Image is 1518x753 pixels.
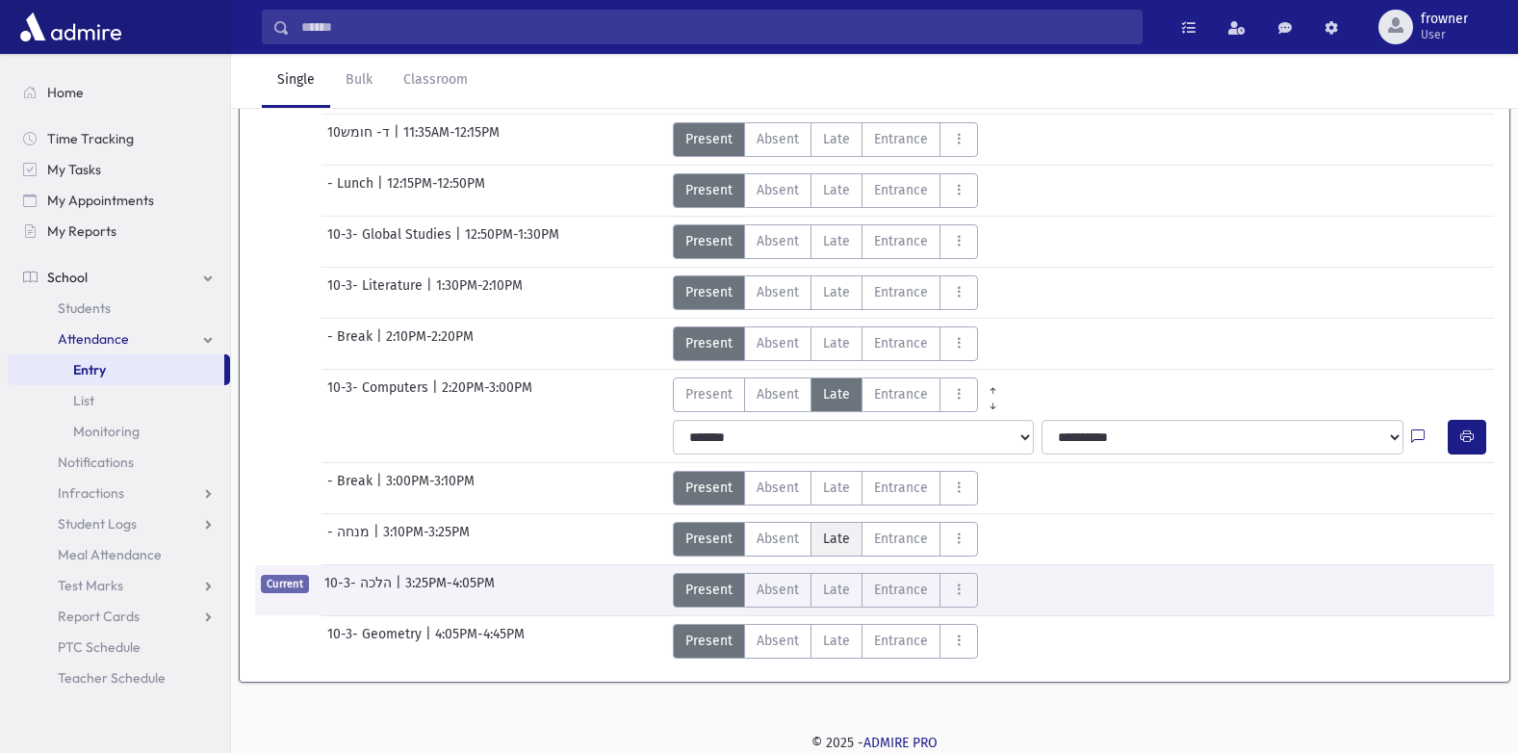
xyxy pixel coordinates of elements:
[261,575,309,593] span: Current
[47,192,154,209] span: My Appointments
[874,180,928,200] span: Entrance
[435,624,525,659] span: 4:05PM-4:45PM
[823,580,850,600] span: Late
[58,454,134,471] span: Notifications
[396,573,405,608] span: |
[673,624,978,659] div: AttTypes
[8,447,230,478] a: Notifications
[874,580,928,600] span: Entrance
[685,631,733,651] span: Present
[8,570,230,601] a: Test Marks
[327,173,377,208] span: - Lunch
[8,185,230,216] a: My Appointments
[58,608,140,625] span: Report Cards
[757,333,799,353] span: Absent
[327,275,426,310] span: 10-3- Literature
[403,122,500,157] span: 11:35AM-12:15PM
[757,529,799,549] span: Absent
[465,224,559,259] span: 12:50PM-1:30PM
[425,624,435,659] span: |
[8,77,230,108] a: Home
[455,224,465,259] span: |
[874,129,928,149] span: Entrance
[8,385,230,416] a: List
[376,471,386,506] span: |
[383,522,470,557] span: 3:10PM-3:25PM
[327,471,376,506] span: - Break
[15,8,126,46] img: AdmirePro
[58,299,111,317] span: Students
[324,573,396,608] span: 10-3- הלכה
[58,577,123,594] span: Test Marks
[58,330,129,348] span: Attendance
[8,632,230,662] a: PTC Schedule
[874,478,928,498] span: Entrance
[327,522,373,557] span: - מנחה
[823,478,850,498] span: Late
[8,324,230,354] a: Attendance
[673,326,978,361] div: AttTypes
[673,224,978,259] div: AttTypes
[874,231,928,251] span: Entrance
[73,423,140,440] span: Monitoring
[673,173,978,208] div: AttTypes
[387,173,485,208] span: 12:15PM-12:50PM
[685,384,733,404] span: Present
[757,231,799,251] span: Absent
[8,601,230,632] a: Report Cards
[757,580,799,600] span: Absent
[685,529,733,549] span: Present
[436,275,523,310] span: 1:30PM-2:10PM
[386,326,474,361] span: 2:10PM-2:20PM
[1421,12,1468,27] span: frowner
[757,129,799,149] span: Absent
[386,471,475,506] span: 3:00PM-3:10PM
[8,416,230,447] a: Monitoring
[673,573,978,608] div: AttTypes
[388,54,483,108] a: Classroom
[685,478,733,498] span: Present
[874,384,928,404] span: Entrance
[685,129,733,149] span: Present
[757,384,799,404] span: Absent
[327,122,394,157] span: 10ד- חומש
[685,180,733,200] span: Present
[47,130,134,147] span: Time Tracking
[394,122,403,157] span: |
[376,326,386,361] span: |
[757,282,799,302] span: Absent
[673,122,978,157] div: AttTypes
[58,515,137,532] span: Student Logs
[58,546,162,563] span: Meal Attendance
[823,631,850,651] span: Late
[874,529,928,549] span: Entrance
[58,638,141,656] span: PTC Schedule
[673,275,978,310] div: AttTypes
[823,180,850,200] span: Late
[8,539,230,570] a: Meal Attendance
[8,478,230,508] a: Infractions
[823,333,850,353] span: Late
[1421,27,1468,42] span: User
[757,631,799,651] span: Absent
[685,282,733,302] span: Present
[757,478,799,498] span: Absent
[8,508,230,539] a: Student Logs
[874,282,928,302] span: Entrance
[47,161,101,178] span: My Tasks
[673,471,978,506] div: AttTypes
[432,377,442,412] span: |
[823,384,850,404] span: Late
[426,275,436,310] span: |
[377,173,387,208] span: |
[8,293,230,324] a: Students
[405,573,495,608] span: 3:25PM-4:05PM
[8,662,230,693] a: Teacher Schedule
[327,224,455,259] span: 10-3- Global Studies
[757,180,799,200] span: Absent
[8,262,230,293] a: School
[673,522,978,557] div: AttTypes
[73,361,106,378] span: Entry
[58,669,166,687] span: Teacher Schedule
[8,154,230,185] a: My Tasks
